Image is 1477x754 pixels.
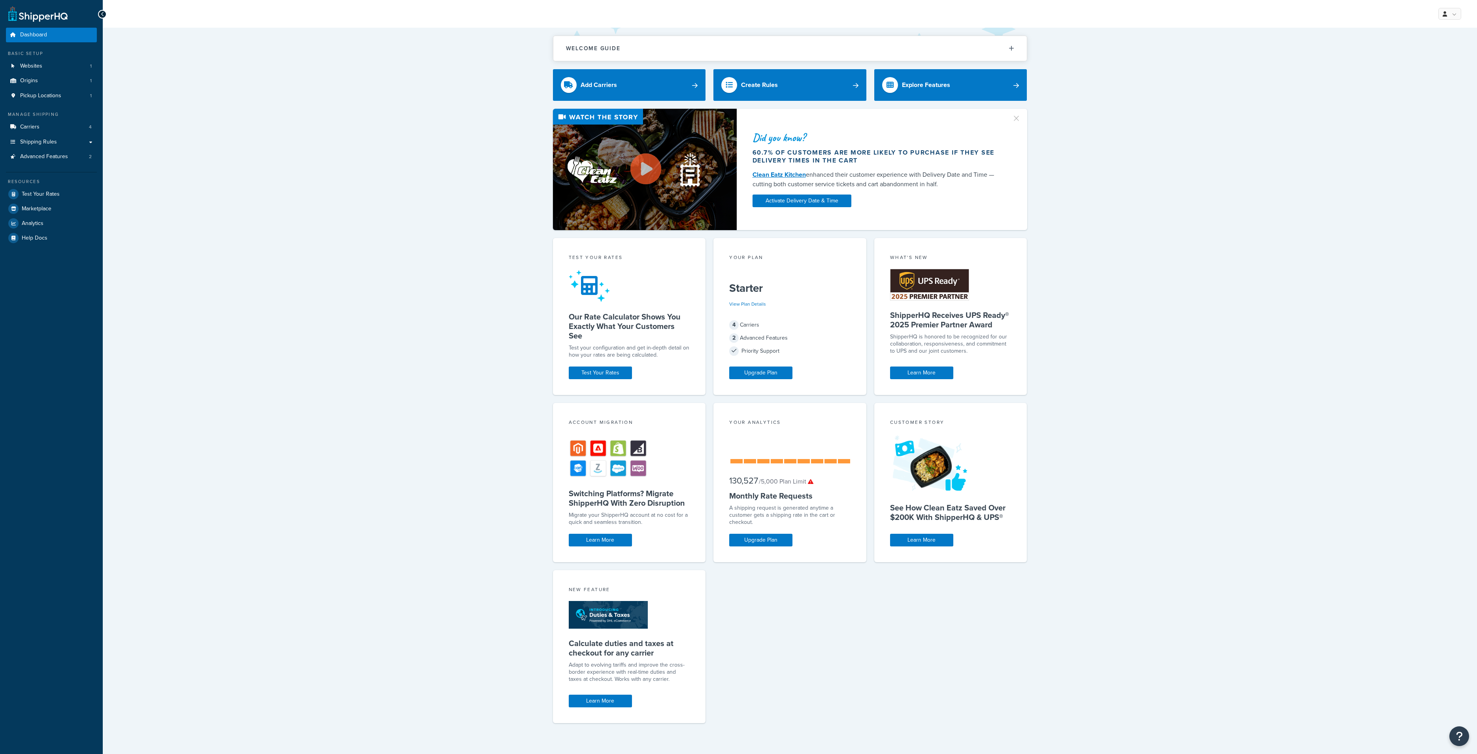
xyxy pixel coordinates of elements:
small: / 5,000 Plan Limit [759,477,813,486]
span: Pickup Locations [20,93,61,99]
a: Activate Delivery Date & Time [753,195,851,207]
a: Help Docs [6,231,97,245]
span: Analytics [22,220,43,227]
span: 1 [90,77,92,84]
span: Marketplace [22,206,51,212]
button: Welcome Guide [553,36,1027,61]
a: Shipping Rules [6,135,97,149]
div: Advanced Features [729,333,851,344]
div: Resources [6,178,97,185]
div: Did you know? [753,132,1002,143]
span: Help Docs [22,235,47,242]
div: Test your configuration and get in-depth detail on how your rates are being calculated. [569,344,690,359]
span: 2 [729,333,739,343]
div: Create Rules [741,79,778,91]
a: Websites1 [6,59,97,74]
span: Test Your Rates [22,191,60,198]
h5: See How Clean Eatz Saved Over $200K With ShipperHQ & UPS® [890,503,1011,522]
a: Pickup Locations1 [6,89,97,103]
span: 1 [90,93,92,99]
img: Video thumbnail [553,109,737,230]
div: Account Migration [569,419,690,428]
h5: ShipperHQ Receives UPS Ready® 2025 Premier Partner Award [890,310,1011,329]
button: Open Resource Center [1449,726,1469,746]
li: Carriers [6,120,97,134]
a: Upgrade Plan [729,534,792,546]
a: Learn More [890,367,953,379]
a: View Plan Details [729,300,766,308]
div: Priority Support [729,346,851,357]
a: Learn More [890,534,953,546]
div: Your Plan [729,254,851,263]
div: What's New [890,254,1011,263]
a: Upgrade Plan [729,367,792,379]
span: Dashboard [20,32,47,38]
h5: Our Rate Calculator Shows You Exactly What Your Customers See [569,312,690,340]
span: Advanced Features [20,153,68,160]
div: Migrate your ShipperHQ account at no cost for a quick and seamless transition. [569,512,690,526]
div: New Feature [569,586,690,595]
span: Carriers [20,124,40,130]
h5: Switching Platforms? Migrate ShipperHQ With Zero Disruption [569,489,690,508]
a: Explore Features [874,69,1027,101]
a: Carriers4 [6,120,97,134]
div: Your Analytics [729,419,851,428]
div: enhanced their customer experience with Delivery Date and Time — cutting both customer service ti... [753,170,1002,189]
span: 130,527 [729,474,758,487]
a: Analytics [6,216,97,231]
a: Advanced Features2 [6,149,97,164]
a: Marketplace [6,202,97,216]
a: Test Your Rates [569,367,632,379]
div: Add Carriers [581,79,617,91]
a: Create Rules [713,69,866,101]
span: Shipping Rules [20,139,57,146]
span: Websites [20,63,42,70]
h2: Welcome Guide [566,45,621,51]
div: Carriers [729,319,851,331]
li: Advanced Features [6,149,97,164]
div: Manage Shipping [6,111,97,118]
p: ShipperHQ is honored to be recognized for our collaboration, responsiveness, and commitment to UP... [890,333,1011,355]
div: 60.7% of customers are more likely to purchase if they see delivery times in the cart [753,149,1002,164]
div: Explore Features [902,79,950,91]
span: 4 [89,124,92,130]
a: Origins1 [6,74,97,88]
div: Test your rates [569,254,690,263]
a: Test Your Rates [6,187,97,201]
a: Learn More [569,534,632,546]
span: Origins [20,77,38,84]
h5: Monthly Rate Requests [729,491,851,501]
div: A shipping request is generated anytime a customer gets a shipping rate in the cart or checkout. [729,505,851,526]
p: Adapt to evolving tariffs and improve the cross-border experience with real-time duties and taxes... [569,661,690,683]
div: Customer Story [890,419,1011,428]
a: Learn More [569,695,632,707]
li: Origins [6,74,97,88]
li: Websites [6,59,97,74]
span: 1 [90,63,92,70]
div: Basic Setup [6,50,97,57]
a: Dashboard [6,28,97,42]
li: Pickup Locations [6,89,97,103]
h5: Starter [729,282,851,295]
a: Add Carriers [553,69,706,101]
h5: Calculate duties and taxes at checkout for any carrier [569,639,690,658]
a: Clean Eatz Kitchen [753,170,806,179]
span: 4 [729,320,739,330]
span: 2 [89,153,92,160]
